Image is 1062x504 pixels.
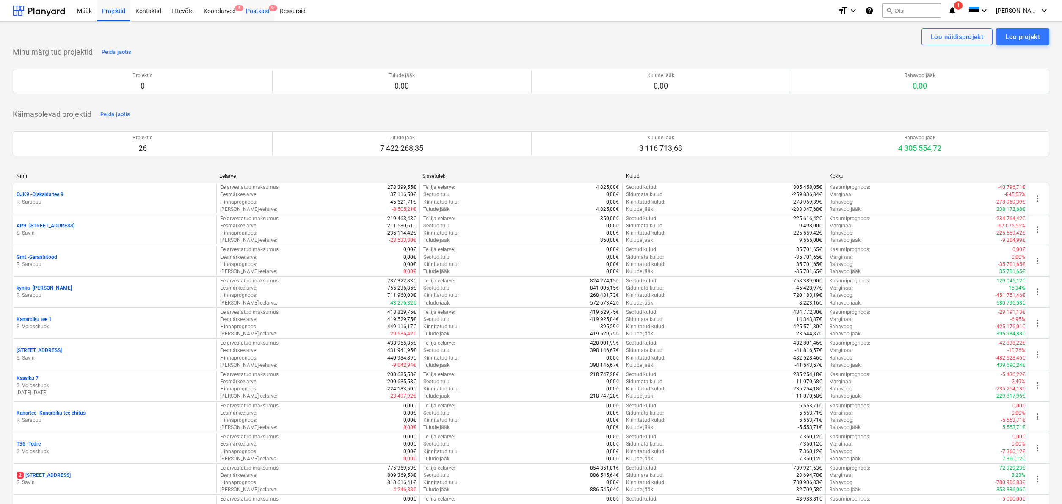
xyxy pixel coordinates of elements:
[795,254,822,261] p: -35 701,65€
[921,28,993,45] button: Loo näidisprojekt
[626,347,664,354] p: Sidumata kulud :
[998,261,1025,268] p: -35 701,65€
[898,134,941,141] p: Rahavoo jääk
[220,299,277,307] p: [PERSON_NAME]-eelarve :
[829,268,862,275] p: Rahavoo jääk :
[626,316,664,323] p: Sidumata kulud :
[17,347,213,361] div: [STREET_ADDRESS]S. Savin
[590,340,619,347] p: 428 001,99€
[380,134,423,141] p: Tulude jääk
[423,230,459,237] p: Kinnitatud tulu :
[626,173,822,179] div: Kulud
[829,292,854,299] p: Rahavoog :
[829,285,854,292] p: Marginaal :
[17,323,213,330] p: S. Voloschuck
[626,184,657,191] p: Seotud kulud :
[590,309,619,316] p: 419 529,75€
[423,215,455,222] p: Tellija eelarve :
[626,215,657,222] p: Seotud kulud :
[392,362,416,369] p: -9 042,94€
[16,173,212,179] div: Nimi
[647,81,674,91] p: 0,00
[796,261,822,268] p: 35 701,65€
[998,184,1025,191] p: -40 796,71€
[387,378,416,385] p: 200 685,58€
[387,340,416,347] p: 438 955,85€
[220,309,280,316] p: Eelarvestatud maksumus :
[931,31,983,42] div: Loo näidisprojekt
[793,371,822,378] p: 235 254,18€
[98,108,132,121] button: Peida jaotis
[904,72,935,79] p: Rahavoo jääk
[220,347,257,354] p: Eesmärkeelarve :
[387,184,416,191] p: 278 399,55€
[423,206,451,213] p: Tulude jääk :
[235,5,243,11] span: 5
[17,222,74,230] p: AR9 - [STREET_ADDRESS]
[422,173,619,179] div: Sissetulek
[17,191,63,198] p: OJK9 - Ojakalda tee 9
[220,371,280,378] p: Eelarvestatud maksumus :
[220,191,257,198] p: Eesmärkeelarve :
[626,230,665,237] p: Kinnitatud kulud :
[793,199,822,206] p: 278 969,39€
[423,246,455,253] p: Tellija eelarve :
[626,340,657,347] p: Seotud kulud :
[829,354,854,362] p: Rahavoog :
[793,230,822,237] p: 225 559,42€
[954,1,963,10] span: 1
[626,362,654,369] p: Kulude jääk :
[606,222,619,230] p: 0,00€
[865,6,874,16] i: Abikeskus
[606,191,619,198] p: 0,00€
[999,268,1025,275] p: 35 701,65€
[17,389,213,396] p: [DATE] - [DATE]
[600,323,619,330] p: 395,29€
[220,222,257,230] p: Eesmärkeelarve :
[17,410,86,417] p: Kanartee - Kanarbiku tee ehitus
[132,72,153,79] p: Projektid
[626,323,665,330] p: Kinnitatud kulud :
[423,261,459,268] p: Kinnitatud tulu :
[387,230,416,237] p: 235 114,42€
[626,254,664,261] p: Sidumata kulud :
[17,472,24,479] span: 2
[17,254,57,261] p: Grnt - Garantiitööd
[626,299,654,307] p: Kulude jääk :
[17,230,213,237] p: S. Savin
[1032,256,1043,266] span: more_vert
[219,173,416,179] div: Eelarve
[1032,380,1043,390] span: more_vert
[626,237,654,244] p: Kulude jääk :
[795,285,822,292] p: -46 428,97€
[17,347,62,354] p: [STREET_ADDRESS]
[220,362,277,369] p: [PERSON_NAME]-eelarve :
[829,222,854,230] p: Marginaal :
[423,340,455,347] p: Tellija eelarve :
[1032,194,1043,204] span: more_vert
[423,309,455,316] p: Tellija eelarve :
[795,347,822,354] p: -41 816,57€
[626,292,665,299] p: Kinnitatud kulud :
[995,215,1025,222] p: -234 764,42€
[389,72,415,79] p: Tulude jääk
[793,340,822,347] p: 482 801,46€
[606,230,619,237] p: 0,00€
[423,237,451,244] p: Tulude jääk :
[423,371,455,378] p: Tellija eelarve :
[220,215,280,222] p: Eelarvestatud maksumus :
[829,173,1026,179] div: Kokku
[387,354,416,362] p: 440 984,89€
[796,316,822,323] p: 14 343,87€
[793,309,822,316] p: 434 772,30€
[220,277,280,285] p: Eelarvestatud maksumus :
[387,347,416,354] p: 431 941,95€
[403,254,416,261] p: 0,00€
[606,199,619,206] p: 0,00€
[626,268,654,275] p: Kulude jääk :
[996,362,1025,369] p: 439 690,24€
[1012,254,1025,261] p: 0,00%
[995,230,1025,237] p: -225 559,42€
[793,354,822,362] p: 482 528,46€
[17,479,213,486] p: S. Savin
